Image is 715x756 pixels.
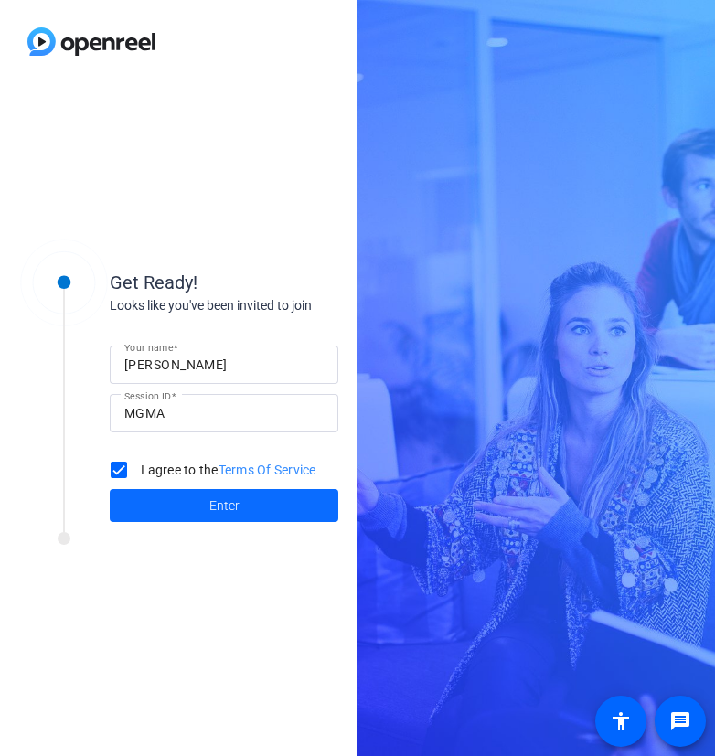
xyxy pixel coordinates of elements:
a: Terms Of Service [219,463,316,477]
mat-label: Session ID [124,390,171,401]
span: Enter [209,496,240,516]
mat-icon: accessibility [610,710,632,732]
label: I agree to the [137,461,316,479]
mat-label: Your name [124,342,173,353]
mat-icon: message [669,710,691,732]
div: Looks like you've been invited to join [110,296,475,315]
div: Get Ready! [110,269,475,296]
button: Enter [110,489,338,522]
